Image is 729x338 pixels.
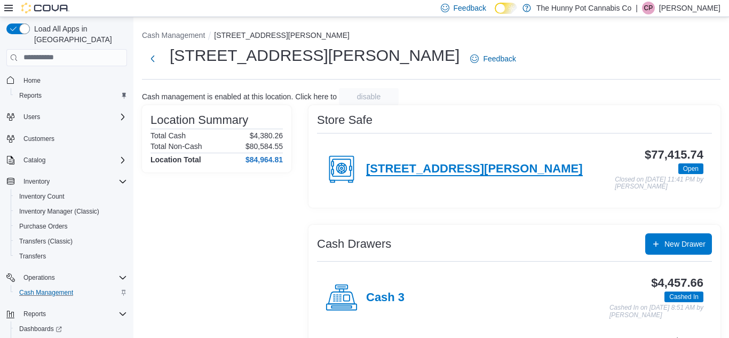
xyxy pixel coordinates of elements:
span: Inventory Manager (Classic) [15,205,127,218]
button: Cash Management [142,31,205,40]
button: Catalog [2,153,131,168]
span: Dashboards [19,325,62,333]
span: Catalog [23,156,45,164]
h3: Location Summary [150,114,248,127]
p: $80,584.55 [245,142,283,151]
nav: An example of EuiBreadcrumbs [142,30,720,43]
h4: Cash 3 [366,291,405,305]
button: Inventory [19,175,54,188]
img: Cova [21,3,69,13]
span: Load All Apps in [GEOGRAPHIC_DATA] [30,23,127,45]
a: Feedback [466,48,520,69]
h3: Store Safe [317,114,373,127]
span: Catalog [19,154,127,167]
button: Reports [19,308,50,320]
button: Cash Management [11,285,131,300]
div: Calvin Pearcey [642,2,655,14]
button: Operations [19,271,59,284]
span: Transfers (Classic) [15,235,127,248]
a: Dashboards [15,323,66,335]
button: Purchase Orders [11,219,131,234]
span: Feedback [483,53,516,64]
span: Open [683,164,699,174]
span: Transfers (Classic) [19,237,73,246]
h3: $77,415.74 [645,148,703,161]
h6: Total Cash [150,131,186,140]
span: Inventory Manager (Classic) [19,207,99,216]
button: Inventory [2,174,131,189]
p: [PERSON_NAME] [659,2,720,14]
span: Inventory Count [15,190,127,203]
span: Cash Management [19,288,73,297]
button: Operations [2,270,131,285]
h3: $4,457.66 [651,277,703,289]
a: Customers [19,132,59,145]
span: Inventory [19,175,127,188]
span: Inventory [23,177,50,186]
span: Customers [23,135,54,143]
a: Transfers [15,250,50,263]
a: Reports [15,89,46,102]
span: Home [19,74,127,87]
span: Operations [19,271,127,284]
a: Purchase Orders [15,220,72,233]
span: Operations [23,273,55,282]
button: Inventory Count [11,189,131,204]
span: Users [19,111,127,123]
span: Reports [19,308,127,320]
h3: Cash Drawers [317,238,391,250]
span: Reports [15,89,127,102]
button: Transfers (Classic) [11,234,131,249]
span: Dashboards [15,323,127,335]
a: Transfers (Classic) [15,235,77,248]
span: Purchase Orders [19,222,68,231]
a: Cash Management [15,286,77,299]
span: Customers [19,132,127,145]
span: disable [357,91,381,102]
span: Transfers [15,250,127,263]
p: Cash management is enabled at this location. Click here to [142,92,337,101]
p: Cashed In on [DATE] 8:51 AM by [PERSON_NAME] [609,304,703,319]
button: Users [19,111,44,123]
input: Dark Mode [495,3,517,14]
a: Inventory Count [15,190,69,203]
button: Home [2,73,131,88]
span: CP [644,2,653,14]
h6: Total Non-Cash [150,142,202,151]
span: New Drawer [664,239,706,249]
span: Feedback [454,3,486,13]
h1: [STREET_ADDRESS][PERSON_NAME] [170,45,459,66]
span: Reports [23,310,46,318]
span: Cashed In [669,292,699,302]
span: Home [23,76,41,85]
a: Dashboards [11,321,131,336]
span: Purchase Orders [15,220,127,233]
button: Transfers [11,249,131,264]
span: Reports [19,91,42,100]
button: Reports [11,88,131,103]
p: | [636,2,638,14]
a: Inventory Manager (Classic) [15,205,104,218]
h4: [STREET_ADDRESS][PERSON_NAME] [366,162,583,176]
button: Users [2,109,131,124]
p: Closed on [DATE] 11:41 PM by [PERSON_NAME] [615,176,703,191]
button: Inventory Manager (Classic) [11,204,131,219]
p: The Hunny Pot Cannabis Co [536,2,631,14]
button: disable [339,88,399,105]
span: Transfers [19,252,46,261]
button: [STREET_ADDRESS][PERSON_NAME] [214,31,350,40]
button: Reports [2,306,131,321]
button: New Drawer [645,233,712,255]
span: Inventory Count [19,192,65,201]
h4: $84,964.81 [245,155,283,164]
h4: Location Total [150,155,201,164]
a: Home [19,74,45,87]
span: Open [678,163,703,174]
p: $4,380.26 [250,131,283,140]
span: Users [23,113,40,121]
span: Cashed In [664,292,703,302]
span: Cash Management [15,286,127,299]
button: Catalog [19,154,50,167]
button: Customers [2,131,131,146]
